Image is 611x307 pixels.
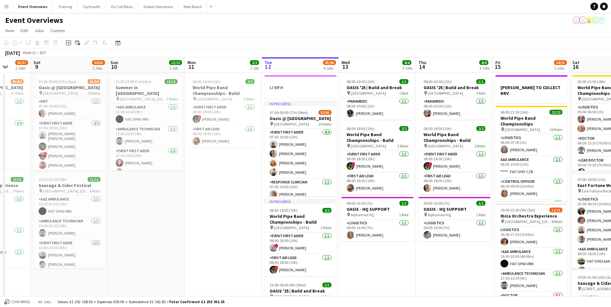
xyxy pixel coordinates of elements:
[21,50,37,55] span: Week 32
[40,50,46,55] div: BST
[21,28,28,33] span: Edit
[598,16,606,24] app-user-avatar: Operations Manager
[169,299,224,304] span: Total Confirmed £1 253 351.35
[18,26,31,35] a: Edit
[178,0,207,13] button: New Board
[5,15,63,25] h1: Event Overviews
[572,16,580,24] app-user-avatar: Operations Team
[58,299,224,304] div: Salary £1 252 158.50 + Expenses £50.00 + Subsistence £1 142.85 =
[585,16,593,24] app-user-avatar: Operations Team
[5,50,20,56] div: [DATE]
[34,28,44,33] span: Jobs
[579,16,587,24] app-user-avatar: Admin Team
[3,298,31,305] button: Confirmed
[10,300,30,304] span: Confirmed
[53,0,78,13] button: Training
[48,26,68,35] a: Comms
[3,26,17,35] a: View
[5,28,14,33] span: View
[592,16,599,24] app-user-avatar: Operations Team
[51,28,65,33] span: Comms
[37,299,52,304] span: All jobs
[138,0,178,13] button: Global Operations
[78,0,106,13] button: Taymouth
[106,0,138,13] button: On Call Rotas
[32,26,47,35] a: Jobs
[13,0,53,13] button: Event Overviews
